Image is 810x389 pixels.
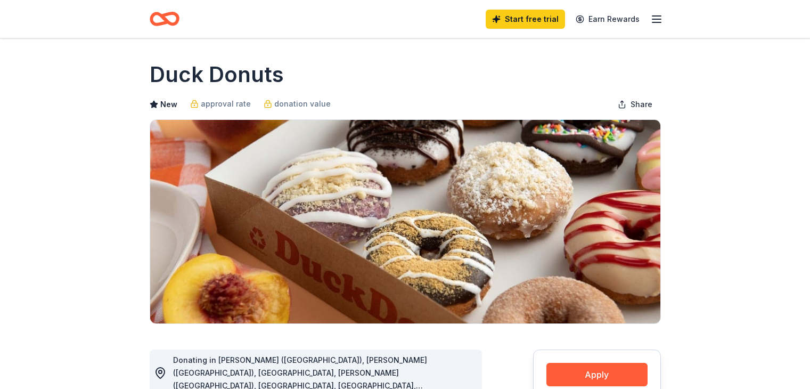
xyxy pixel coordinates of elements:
img: Image for Duck Donuts [150,120,660,323]
a: Home [150,6,179,31]
a: approval rate [190,98,251,110]
button: Share [609,94,661,115]
a: donation value [264,98,331,110]
span: approval rate [201,98,251,110]
button: Apply [546,363,648,386]
span: New [160,98,177,111]
span: donation value [274,98,331,110]
h1: Duck Donuts [150,60,284,90]
a: Start free trial [486,10,565,29]
a: Earn Rewards [569,10,646,29]
span: Share [631,98,652,111]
